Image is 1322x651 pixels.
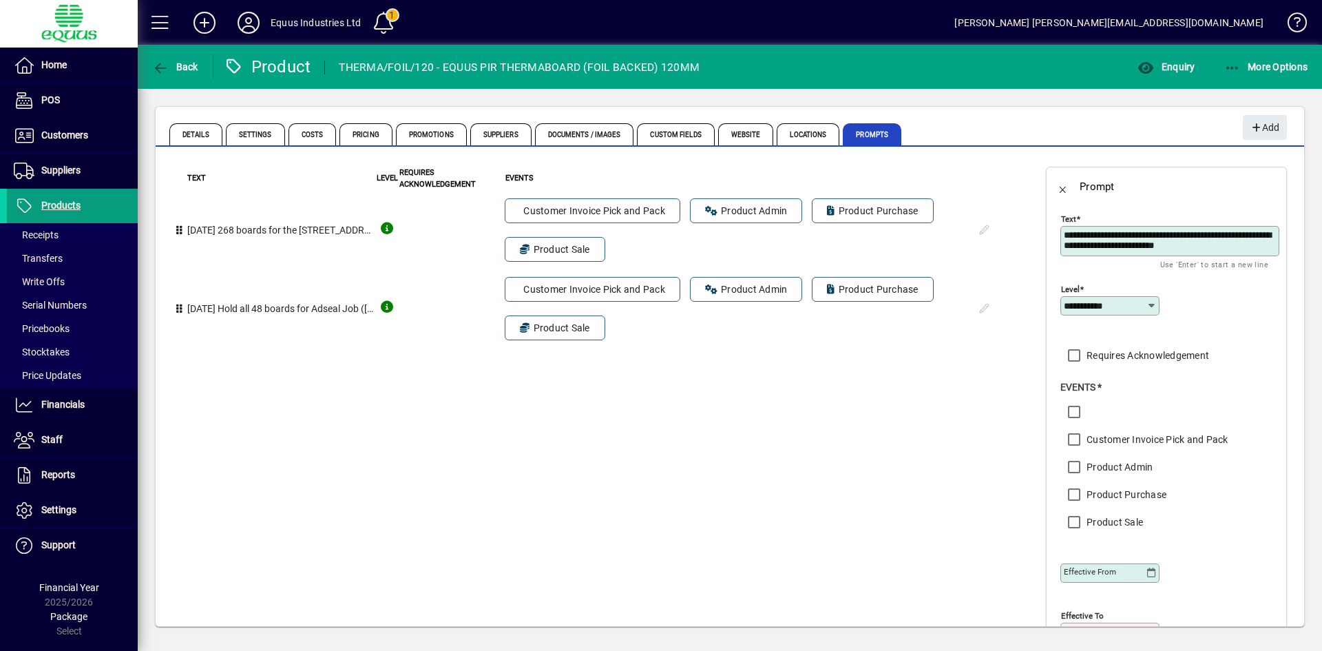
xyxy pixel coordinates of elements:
th: Requires Acknowledgement [399,167,505,191]
button: Back [149,54,202,79]
label: Product Purchase [1084,488,1166,502]
span: Price Updates [14,370,81,381]
button: Profile [227,10,271,35]
label: Requires Acknowledgement [1084,349,1209,362]
span: Serial Numbers [14,300,87,311]
mat-label: Level [1061,285,1080,294]
span: Reports [41,469,75,480]
span: Package [50,611,87,622]
a: Stocktakes [7,340,138,364]
a: Financials [7,388,138,422]
a: Serial Numbers [7,293,138,317]
label: Product Admin [1084,460,1153,474]
label: Customer Invoice Pick and Pack [1084,433,1228,446]
span: Financials [41,399,85,410]
span: Customer Invoice Pick and Pack [520,204,665,218]
button: More Options [1221,54,1312,79]
mat-label: Effective From [1064,567,1116,577]
span: Suppliers [41,165,81,176]
span: Documents / Images [535,123,634,145]
mat-hint: Use 'Enter' to start a new line [1160,256,1268,272]
span: Customer Invoice Pick and Pack [520,282,665,296]
app-page-header-button: Back [138,54,213,79]
span: Receipts [14,229,59,240]
a: Suppliers [7,154,138,188]
span: Costs [288,123,337,145]
td: [DATE] 268 boards for the [STREET_ADDRESS] project that is ready to go (DRC158). [187,191,376,269]
th: Text [187,167,376,191]
span: Custom Fields [637,123,714,145]
span: Transfers [14,253,63,264]
a: Staff [7,423,138,457]
div: THERMA/FOIL/120 - EQUUS PIR THERMABOARD (FOIL BACKED) 120MM [339,56,700,79]
button: Enquiry [1134,54,1198,79]
span: Write Offs [14,276,65,287]
span: Events * [1060,382,1102,393]
a: Customers [7,118,138,153]
div: Equus Industries Ltd [271,12,361,34]
span: Settings [41,504,76,515]
span: Product Purchase [827,204,918,218]
mat-label: Effective To [1061,611,1104,621]
span: POS [41,94,60,105]
span: Enquiry [1137,61,1195,72]
span: Product Admin [705,204,788,218]
span: Home [41,59,67,70]
span: Website [718,123,774,145]
span: Product Admin [705,282,788,296]
a: Knowledge Base [1277,3,1305,48]
button: Back [1047,170,1080,203]
span: Product Sale [520,321,589,335]
span: Pricing [339,123,392,145]
span: More Options [1224,61,1308,72]
span: Prompts [843,123,901,145]
span: Add [1250,116,1279,139]
button: Add [1243,115,1287,140]
span: Stocktakes [14,347,70,358]
span: Pricebooks [14,323,70,334]
span: Back [152,61,198,72]
span: Promotions [396,123,467,145]
span: Suppliers [470,123,532,145]
span: Product Sale [520,242,589,256]
a: Reports [7,458,138,493]
a: Settings [7,493,138,528]
a: Receipts [7,223,138,247]
th: Level [376,167,399,191]
a: Home [7,48,138,83]
div: Prompt [1080,176,1115,198]
span: Locations [777,123,839,145]
span: Financial Year [39,582,99,593]
a: Price Updates [7,364,138,387]
a: POS [7,83,138,118]
button: Add [182,10,227,35]
td: [DATE] Hold all 48 boards for Adseal Job ([GEOGRAPHIC_DATA], [GEOGRAPHIC_DATA]) [187,269,376,348]
a: Support [7,528,138,563]
div: [PERSON_NAME] [PERSON_NAME][EMAIL_ADDRESS][DOMAIN_NAME] [954,12,1263,34]
th: Events [505,167,967,191]
a: Write Offs [7,270,138,293]
span: Support [41,539,76,550]
span: Product Purchase [827,282,918,296]
a: Transfers [7,247,138,270]
div: Product [224,56,311,78]
a: Pricebooks [7,317,138,340]
span: Products [41,200,81,211]
span: Staff [41,434,63,445]
label: Product Sale [1084,515,1143,529]
mat-label: Text [1061,214,1076,224]
span: Customers [41,130,88,141]
span: Details [169,123,222,145]
span: Settings [226,123,285,145]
